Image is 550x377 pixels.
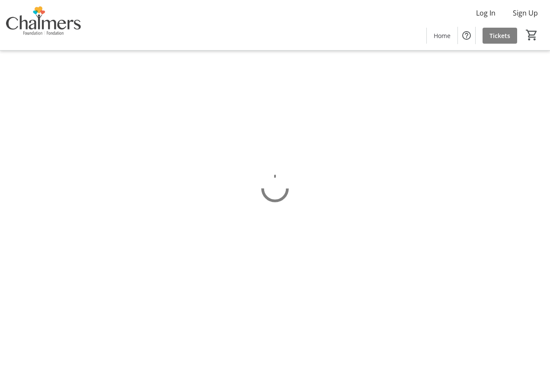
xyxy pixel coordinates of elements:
button: Sign Up [506,6,545,20]
span: Tickets [489,31,510,40]
span: Log In [476,8,496,18]
button: Cart [524,27,540,43]
span: Home [434,31,451,40]
img: Chalmers Foundation's Logo [5,3,82,47]
span: Sign Up [513,8,538,18]
button: Log In [469,6,502,20]
a: Tickets [483,28,517,44]
button: Help [458,27,475,44]
a: Home [427,28,457,44]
